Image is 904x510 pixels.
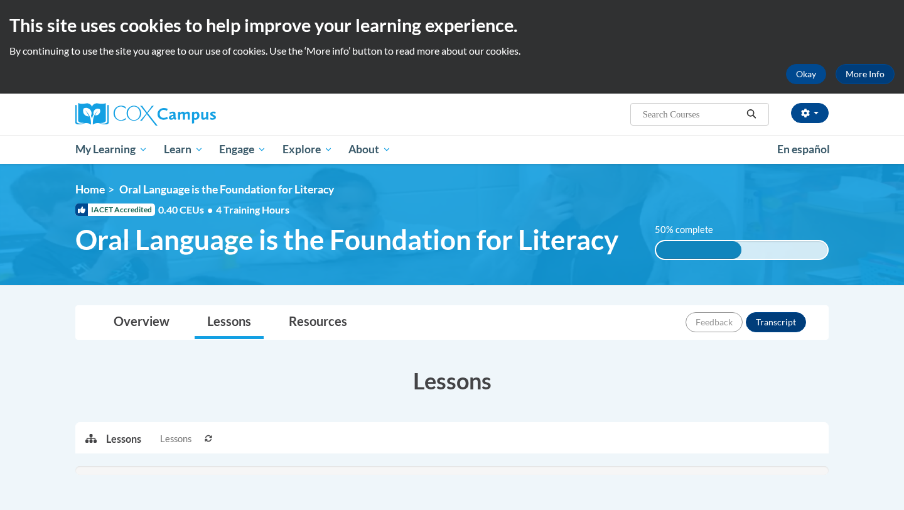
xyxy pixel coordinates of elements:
span: About [348,142,391,157]
span: Lessons [160,432,191,446]
a: More Info [836,64,895,84]
h2: This site uses cookies to help improve your learning experience. [9,13,895,38]
span: My Learning [75,142,148,157]
a: Cox Campus [75,103,314,126]
a: My Learning [67,135,156,164]
p: By continuing to use the site you agree to our use of cookies. Use the ‘More info’ button to read... [9,44,895,58]
a: En español [769,136,838,163]
a: Learn [156,135,212,164]
div: 50% complete [656,241,742,259]
span: IACET Accredited [75,203,155,216]
span: Engage [219,142,266,157]
a: Home [75,183,105,196]
span: 0.40 CEUs [158,203,216,217]
input: Search Courses [642,107,742,122]
button: Account Settings [791,103,829,123]
a: Explore [274,135,341,164]
span: • [207,203,213,215]
h3: Lessons [75,365,829,396]
p: Lessons [106,432,141,446]
span: Learn [164,142,203,157]
div: Main menu [56,135,847,164]
button: Feedback [686,312,743,332]
a: Overview [101,306,182,339]
span: 4 Training Hours [216,203,289,215]
span: Explore [282,142,333,157]
button: Transcript [746,312,806,332]
button: Okay [786,64,826,84]
label: 50% complete [655,223,727,237]
a: Lessons [195,306,264,339]
span: Oral Language is the Foundation for Literacy [75,223,618,256]
a: Resources [276,306,360,339]
button: Search [742,107,761,122]
img: Cox Campus [75,103,216,126]
a: About [341,135,400,164]
span: En español [777,143,830,156]
a: Engage [211,135,274,164]
span: Oral Language is the Foundation for Literacy [119,183,334,196]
